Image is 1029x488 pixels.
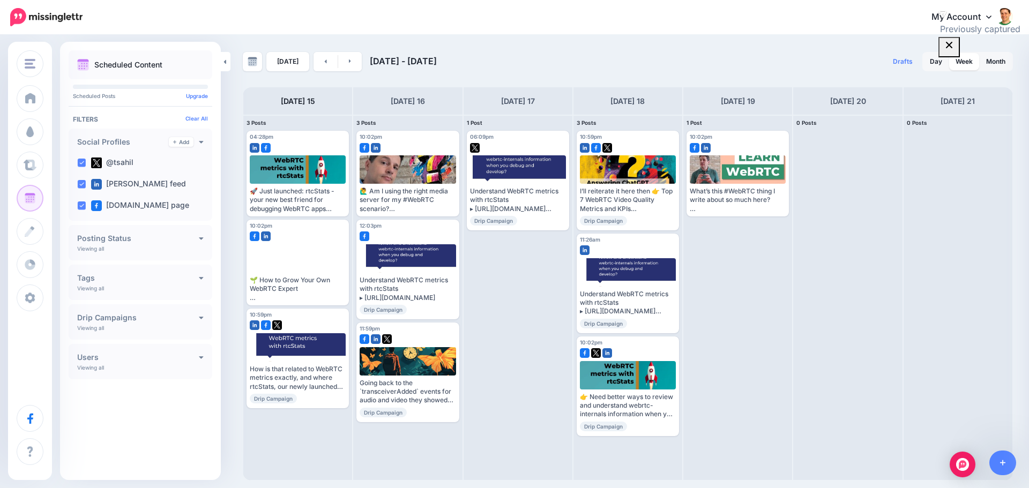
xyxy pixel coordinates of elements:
[77,314,199,321] h4: Drip Campaigns
[470,133,494,140] span: 06:09pm
[73,93,208,99] p: Scheduled Posts
[921,4,1013,31] a: My Account
[893,58,913,65] span: Drafts
[261,231,271,241] img: linkedin-square.png
[77,285,104,291] p: Viewing all
[950,452,975,477] div: Open Intercom Messenger
[580,290,676,316] div: Understand WebRTC metrics with rtcStats ▸ [URL][DOMAIN_NAME] #WebRTC #rtcstats
[25,59,35,69] img: menu.png
[591,143,601,153] img: facebook-square.png
[77,364,104,371] p: Viewing all
[391,95,425,108] h4: [DATE] 16
[360,143,369,153] img: facebook-square.png
[602,348,612,358] img: linkedin-square.png
[360,187,456,213] div: 🙋‍♂️ Am I using the right media server for my #WebRTC scenario? Why are my sessions not getting c...
[250,320,259,330] img: linkedin-square.png
[690,133,712,140] span: 10:02pm
[91,179,102,190] img: linkedin-square.png
[360,231,369,241] img: facebook-square.png
[91,179,186,190] label: [PERSON_NAME] feed
[91,200,102,211] img: facebook-square.png
[77,354,199,361] h4: Users
[949,53,979,70] a: Week
[980,53,1012,70] a: Month
[371,334,381,344] img: linkedin-square.png
[261,143,271,153] img: facebook-square.png
[580,422,627,431] span: Drip Campaign
[250,394,297,403] span: Drip Campaign
[830,95,866,108] h4: [DATE] 20
[91,200,189,211] label: [DOMAIN_NAME] page
[250,143,259,153] img: linkedin-square.png
[371,143,381,153] img: linkedin-square.png
[360,325,380,332] span: 11:59pm
[169,137,193,147] a: Add
[247,119,266,126] span: 3 Posts
[91,157,133,168] label: @tsahil
[94,61,162,69] p: Scheduled Content
[470,216,517,226] span: Drip Campaign
[356,119,376,126] span: 3 Posts
[941,95,975,108] h4: [DATE] 21
[77,274,199,282] h4: Tags
[580,143,590,153] img: linkedin-square.png
[687,119,702,126] span: 1 Post
[360,379,456,405] div: Going back to the `transceiverAdded` events for audio and video they showed different streams bei...
[10,8,83,26] img: Missinglettr
[261,320,271,330] img: facebook-square.png
[577,119,596,126] span: 3 Posts
[796,119,817,126] span: 0 Posts
[501,95,535,108] h4: [DATE] 17
[580,236,600,243] span: 11:26am
[580,216,627,226] span: Drip Campaign
[721,95,755,108] h4: [DATE] 19
[470,143,480,153] img: twitter-square.png
[701,143,711,153] img: linkedin-square.png
[470,187,566,213] div: Understand WebRTC metrics with rtcStats ▸ [URL][DOMAIN_NAME] #WebRTC #rtcstats
[580,339,602,346] span: 10:02pm
[250,365,346,391] div: How is that related to WebRTC metrics exactly, and where rtcStats, our newly launched tool, comes...
[186,93,208,99] a: Upgrade
[690,187,786,213] div: What’s this #WebRTC thing I write about so much here? If that’s what you’re asking, then I have a...
[250,311,272,318] span: 10:59pm
[886,52,919,71] a: Drafts
[580,187,676,213] div: I’ll reiterate it here then 👉 Top 7 WebRTC Video Quality Metrics and KPIs This is one of the Chat...
[610,95,645,108] h4: [DATE] 18
[360,133,382,140] span: 10:02pm
[580,319,627,328] span: Drip Campaign
[580,393,676,419] div: 👉 Need better ways to review and understand webrtc-internals information when you debug and devel...
[580,245,590,255] img: linkedin-square.png
[77,235,199,242] h4: Posting Status
[250,222,272,229] span: 10:02pm
[360,276,456,302] div: Understand WebRTC metrics with rtcStats ▸ [URL][DOMAIN_NAME]
[382,334,392,344] img: twitter-square.png
[73,115,208,123] h4: Filters
[250,187,346,213] div: 🚀 Just launched: rtcStats - your new best friend for debugging WebRTC apps Here’s the reality of ...
[907,119,927,126] span: 0 Posts
[591,348,601,358] img: twitter-square.png
[580,348,590,358] img: facebook-square.png
[360,408,407,417] span: Drip Campaign
[360,222,382,229] span: 12:03pm
[266,52,309,71] a: [DATE]
[91,157,102,168] img: twitter-square.png
[467,119,482,126] span: 1 Post
[602,143,612,153] img: twitter-square.png
[250,231,259,241] img: facebook-square.png
[248,57,257,66] img: calendar-grey-darker.png
[250,276,346,302] div: 🌱 How to Grow Your Own WebRTC Expert Can’t find a skilled WebRTC developer? Train one In this vid...
[281,95,315,108] h4: [DATE] 15
[923,53,949,70] a: Day
[77,138,169,146] h4: Social Profiles
[77,245,104,252] p: Viewing all
[370,56,437,66] span: [DATE] - [DATE]
[185,115,208,122] a: Clear All
[250,133,273,140] span: 04:28pm
[272,320,282,330] img: twitter-square.png
[77,325,104,331] p: Viewing all
[360,334,369,344] img: facebook-square.png
[580,133,602,140] span: 10:59pm
[360,305,407,314] span: Drip Campaign
[690,143,699,153] img: facebook-square.png
[77,59,89,71] img: calendar.png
